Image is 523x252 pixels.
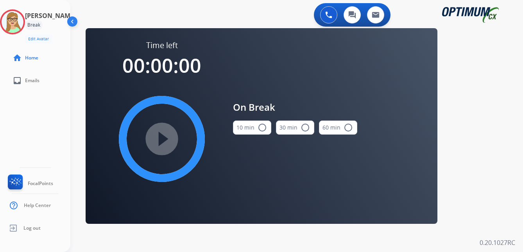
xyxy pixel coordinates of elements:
span: 00:00:00 [122,52,201,79]
button: 30 min [276,121,314,135]
button: 10 min [233,121,271,135]
a: FocalPoints [6,175,53,193]
mat-icon: inbox [13,76,22,85]
button: 60 min [319,121,357,135]
mat-icon: home [13,53,22,63]
span: Log out [23,225,41,231]
span: Time left [146,40,178,51]
span: FocalPoints [28,180,53,187]
button: Edit Avatar [25,34,52,43]
p: 0.20.1027RC [480,238,515,247]
img: avatar [2,11,23,33]
mat-icon: radio_button_unchecked [301,123,310,132]
mat-icon: radio_button_unchecked [344,123,353,132]
span: Help Center [24,202,51,209]
mat-icon: radio_button_unchecked [258,123,267,132]
span: Emails [25,77,39,84]
span: Home [25,55,38,61]
h3: [PERSON_NAME] [25,11,76,20]
div: Break [25,20,43,30]
span: On Break [233,100,357,114]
